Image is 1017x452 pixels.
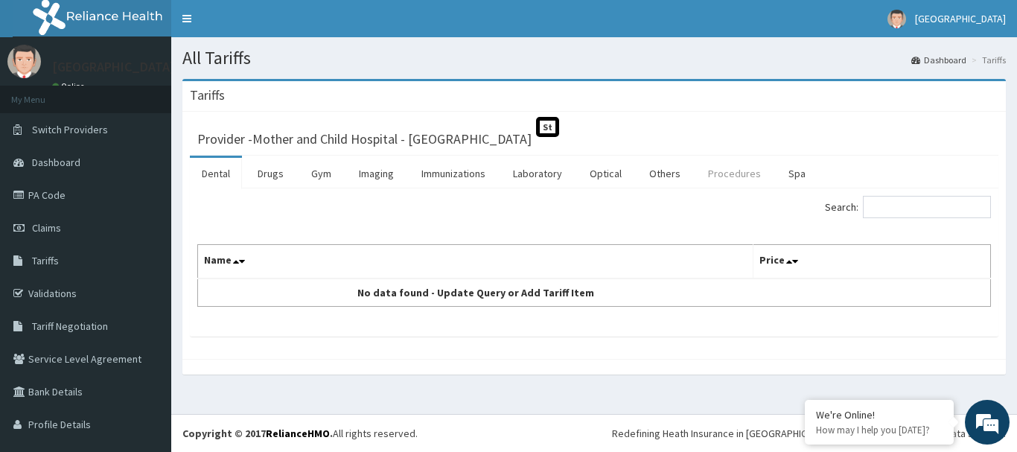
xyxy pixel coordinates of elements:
span: Tariffs [32,254,59,267]
span: [GEOGRAPHIC_DATA] [915,12,1006,25]
label: Search: [825,196,991,218]
a: Others [637,158,692,189]
li: Tariffs [968,54,1006,66]
div: We're Online! [816,408,943,421]
span: Tariff Negotiation [32,319,108,333]
p: [GEOGRAPHIC_DATA] [52,60,175,74]
a: Gym [299,158,343,189]
a: Optical [578,158,634,189]
th: Name [198,245,753,279]
span: Claims [32,221,61,235]
th: Price [753,245,991,279]
h3: Provider - Mother and Child Hospital - [GEOGRAPHIC_DATA] [197,133,532,146]
strong: Copyright © 2017 . [182,427,333,440]
a: Procedures [696,158,773,189]
div: Redefining Heath Insurance in [GEOGRAPHIC_DATA] using Telemedicine and Data Science! [612,426,1006,441]
a: Online [52,81,88,92]
a: Dashboard [911,54,966,66]
a: Dental [190,158,242,189]
span: Switch Providers [32,123,108,136]
h3: Tariffs [190,89,225,102]
img: User Image [887,10,906,28]
a: Imaging [347,158,406,189]
p: How may I help you today? [816,424,943,436]
a: RelianceHMO [266,427,330,440]
span: St [536,117,559,137]
input: Search: [863,196,991,218]
h1: All Tariffs [182,48,1006,68]
a: Immunizations [409,158,497,189]
a: Drugs [246,158,296,189]
span: Dashboard [32,156,80,169]
img: User Image [7,45,41,78]
td: No data found - Update Query or Add Tariff Item [198,278,753,307]
a: Spa [777,158,817,189]
a: Laboratory [501,158,574,189]
footer: All rights reserved. [171,414,1017,452]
